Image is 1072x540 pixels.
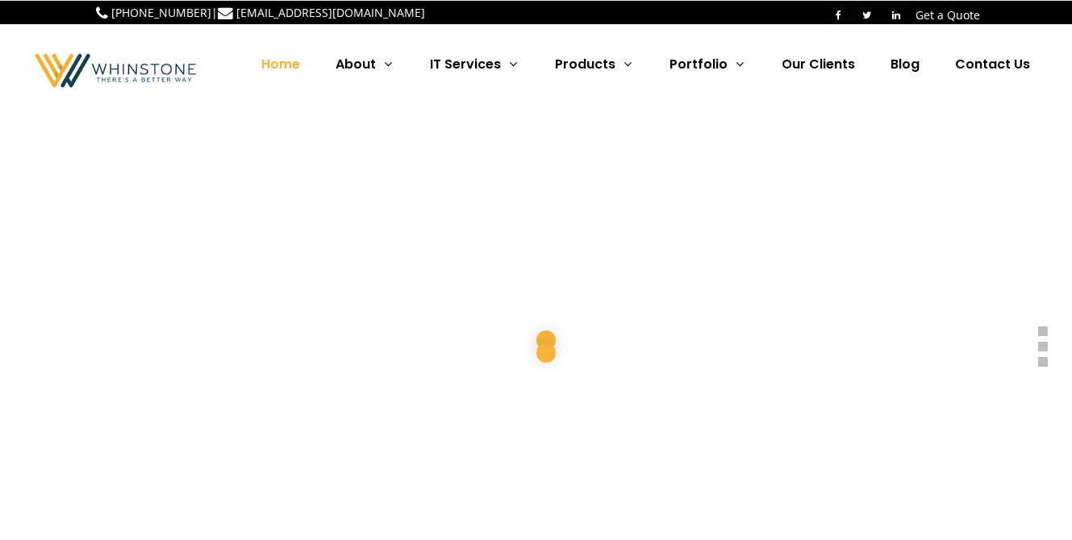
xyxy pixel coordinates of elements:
a: Portfolio [653,24,762,105]
a: IT Services [414,24,536,105]
a: Get a Quote [916,7,980,23]
span: IT Services [430,55,501,73]
iframe: Chat Widget [991,463,1072,540]
span: Home [261,55,300,73]
span: Blog [891,55,920,73]
a: Blog [874,24,936,105]
span: About [336,55,376,73]
a: [PHONE_NUMBER] [111,5,211,20]
p: | [96,3,425,22]
a: Home [245,24,316,105]
span: Contact Us [955,55,1030,73]
a: Products [539,24,650,105]
span: Our Clients [782,55,855,73]
span: Products [555,55,615,73]
a: Our Clients [765,24,871,105]
span: Portfolio [669,55,728,73]
a: Contact Us [939,24,1046,105]
a: About [319,24,411,105]
a: [EMAIL_ADDRESS][DOMAIN_NAME] [236,5,425,20]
